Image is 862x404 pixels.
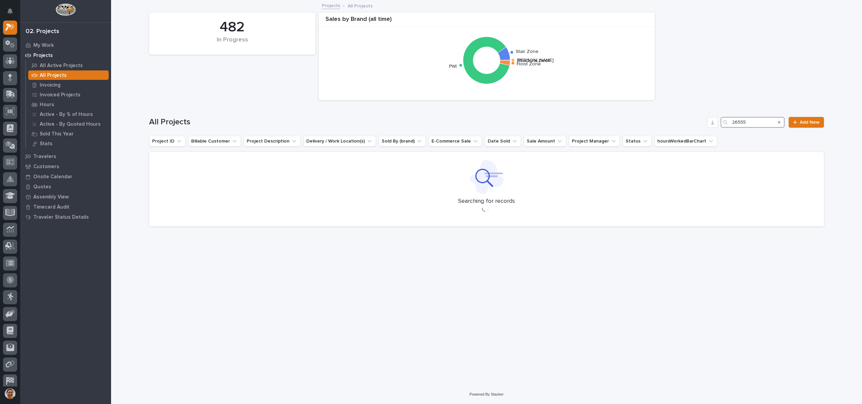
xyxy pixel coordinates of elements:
p: Stats [40,141,53,147]
p: All Projects [348,2,373,9]
p: Hours [40,102,54,108]
button: Sold By (brand) [379,136,426,147]
div: Sales by Brand (all time) [319,16,655,27]
div: 482 [161,19,304,36]
p: Active - By Quoted Hours [40,121,101,127]
a: Powered By Stacker [470,392,504,396]
button: Date Sold [485,136,521,147]
p: All Projects [40,72,67,79]
a: All Projects [26,70,111,80]
a: Timecard Audit [20,202,111,212]
a: Active - By Quoted Hours [26,119,111,129]
span: Add New [800,120,820,125]
text: [PERSON_NAME] [517,58,554,63]
a: Traveler Status Details [20,212,111,222]
button: Notifications [3,4,17,18]
input: Search [721,117,785,128]
p: Customers [33,164,59,170]
a: Onsite Calendar [20,172,111,182]
p: Onsite Calendar [33,174,72,180]
button: Delivery / Work Location(s) [303,136,376,147]
a: Quotes [20,182,111,192]
a: All Active Projects [26,61,111,70]
div: Notifications [8,8,17,19]
button: E-Commerce Sale [428,136,482,147]
button: Project ID [149,136,185,147]
a: Stats [26,139,111,148]
button: users-avatar [3,386,17,401]
a: Travelers [20,151,111,161]
p: Invoicing [40,82,61,88]
a: My Work [20,40,111,50]
button: Project Description [244,136,301,147]
p: Assembly View [33,194,69,200]
h1: All Projects [149,117,704,127]
p: Searching for records [458,198,515,205]
text: PWI [449,64,457,69]
img: Workspace Logo [56,3,75,16]
a: Sold This Year [26,129,111,138]
p: Quotes [33,184,51,190]
p: Timecard Audit [33,204,69,210]
button: Billable Customer [188,136,241,147]
a: Hours [26,100,111,109]
p: Active - By % of Hours [40,112,93,118]
text: Hoist Zone [517,62,541,66]
a: Invoiced Projects [26,90,111,99]
a: Customers [20,161,111,172]
button: hoursWorkedBarChart [654,136,717,147]
text: Stair Zone [516,49,539,54]
div: In Progress [161,36,304,51]
a: Add New [789,117,824,128]
p: Traveler Status Details [33,214,89,220]
text: Structural Deck [517,58,550,63]
button: Project Manager [569,136,620,147]
p: Sold This Year [40,131,74,137]
p: My Work [33,42,54,49]
button: Sale Amount [524,136,566,147]
p: Invoiced Projects [40,92,80,98]
a: Invoicing [26,80,111,90]
a: Assembly View [20,192,111,202]
button: Status [623,136,652,147]
p: Travelers [33,154,56,160]
div: 02. Projects [26,28,59,35]
p: All Active Projects [40,63,83,69]
p: Projects [33,53,53,59]
a: Projects [20,50,111,60]
a: Projects [322,1,340,9]
a: Active - By % of Hours [26,110,111,119]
